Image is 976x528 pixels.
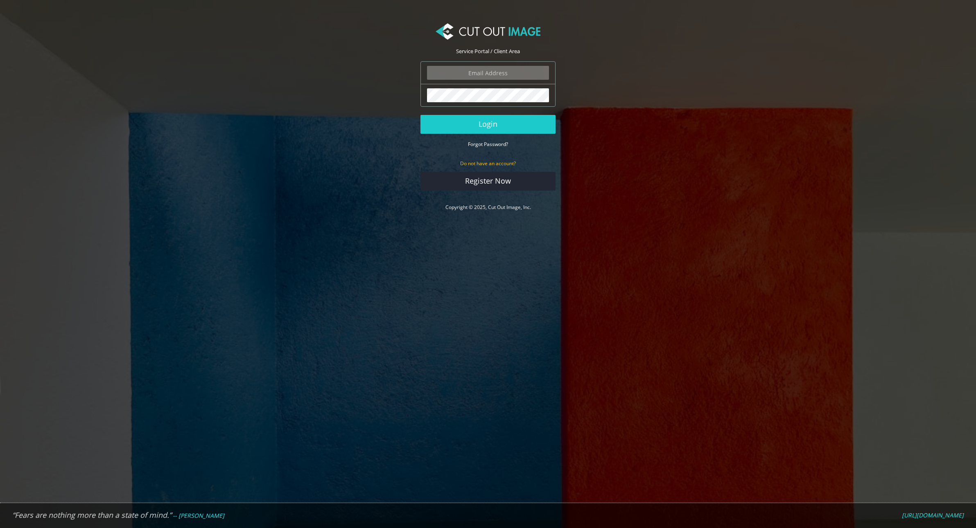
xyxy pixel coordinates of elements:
span: Service Portal / Client Area [456,47,520,55]
a: [URL][DOMAIN_NAME] [902,512,964,519]
a: Copyright © 2025, Cut Out Image, Inc. [445,204,531,211]
em: “Fears are nothing more than a state of mind.” [12,510,172,520]
button: Login [420,115,556,134]
input: Email Address [427,66,549,80]
em: -- [PERSON_NAME] [173,512,224,519]
img: Cut Out Image [436,23,540,40]
a: Forgot Password? [468,140,508,148]
a: Register Now [420,172,556,191]
small: Do not have an account? [460,160,516,167]
small: Forgot Password? [468,141,508,148]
